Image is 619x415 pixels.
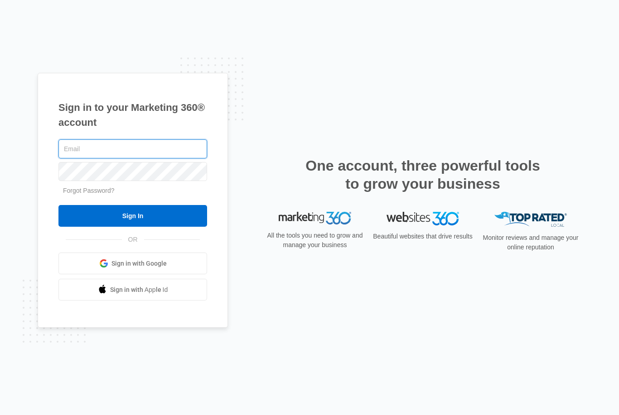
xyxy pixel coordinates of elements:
[122,235,144,244] span: OR
[372,232,474,241] p: Beautiful websites that drive results
[58,205,207,227] input: Sign In
[480,233,581,252] p: Monitor reviews and manage your online reputation
[63,187,115,194] a: Forgot Password?
[111,259,167,268] span: Sign in with Google
[279,212,351,224] img: Marketing 360
[58,279,207,301] a: Sign in with Apple Id
[303,157,543,193] h2: One account, three powerful tools to grow your business
[387,212,459,225] img: Websites 360
[264,231,366,250] p: All the tools you need to grow and manage your business
[58,139,207,158] input: Email
[58,253,207,274] a: Sign in with Google
[494,212,567,227] img: Top Rated Local
[58,100,207,130] h1: Sign in to your Marketing 360® account
[110,285,168,295] span: Sign in with Apple Id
